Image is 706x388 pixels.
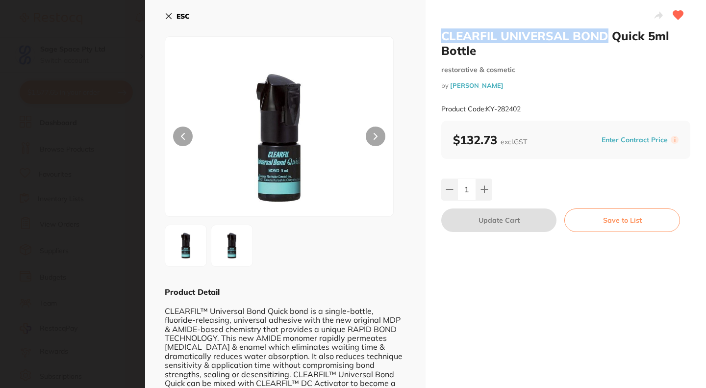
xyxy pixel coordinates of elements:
button: ESC [165,8,190,25]
h2: CLEARFIL UNIVERSAL BOND Quick 5ml Bottle [441,28,690,58]
label: i [671,136,679,144]
small: Product Code: KY-282402 [441,105,521,113]
small: by [441,82,690,89]
small: restorative & cosmetic [441,66,690,74]
span: excl. GST [501,137,527,146]
button: Enter Contract Price [599,135,671,145]
button: Save to List [564,208,680,232]
b: $132.73 [453,132,527,147]
img: Mi5qcGc [211,61,348,216]
a: [PERSON_NAME] [450,81,504,89]
img: Mi5qcGc [168,228,203,263]
img: Ml8yLmpwZw [214,228,250,263]
b: Product Detail [165,287,220,297]
b: ESC [176,12,190,21]
button: Update Cart [441,208,556,232]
